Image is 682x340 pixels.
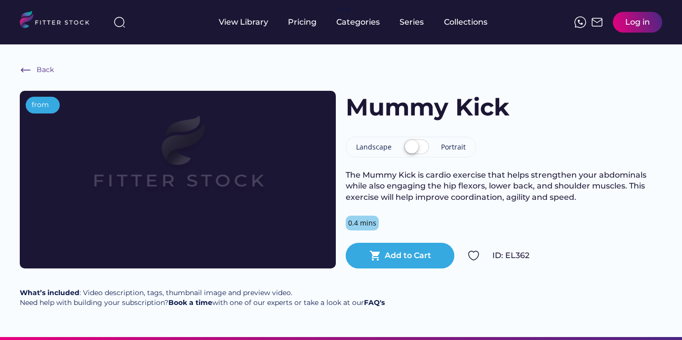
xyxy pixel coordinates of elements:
[346,170,662,203] div: The Mummy Kick is cardio exercise that helps strengthen your abdominals while also engaging the h...
[348,218,376,228] div: 0.4 mins
[574,16,586,28] img: meteor-icons_whatsapp%20%281%29.svg
[32,100,49,110] div: from
[37,65,54,75] div: Back
[364,298,385,307] a: FAQ's
[20,64,32,76] img: Frame%20%286%29.svg
[356,142,392,152] div: Landscape
[219,17,268,28] div: View Library
[336,17,380,28] div: Categories
[492,250,662,261] div: ID: EL362
[625,17,650,28] div: Log in
[591,16,603,28] img: Frame%2051.svg
[346,91,509,124] h1: Mummy Kick
[369,250,381,262] button: shopping_cart
[400,17,424,28] div: Series
[385,250,431,261] div: Add to Cart
[336,5,349,15] div: fvck
[444,17,487,28] div: Collections
[468,250,480,262] img: Group%201000002324.svg
[51,91,304,233] img: Frame%2079%20%281%29.svg
[288,17,317,28] div: Pricing
[20,288,80,297] strong: What’s included
[441,142,466,152] div: Portrait
[20,288,385,307] div: : Video description, tags, thumbnail image and preview video. Need help with building your subscr...
[20,11,98,31] img: LOGO.svg
[168,298,212,307] a: Book a time
[114,16,125,28] img: search-normal%203.svg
